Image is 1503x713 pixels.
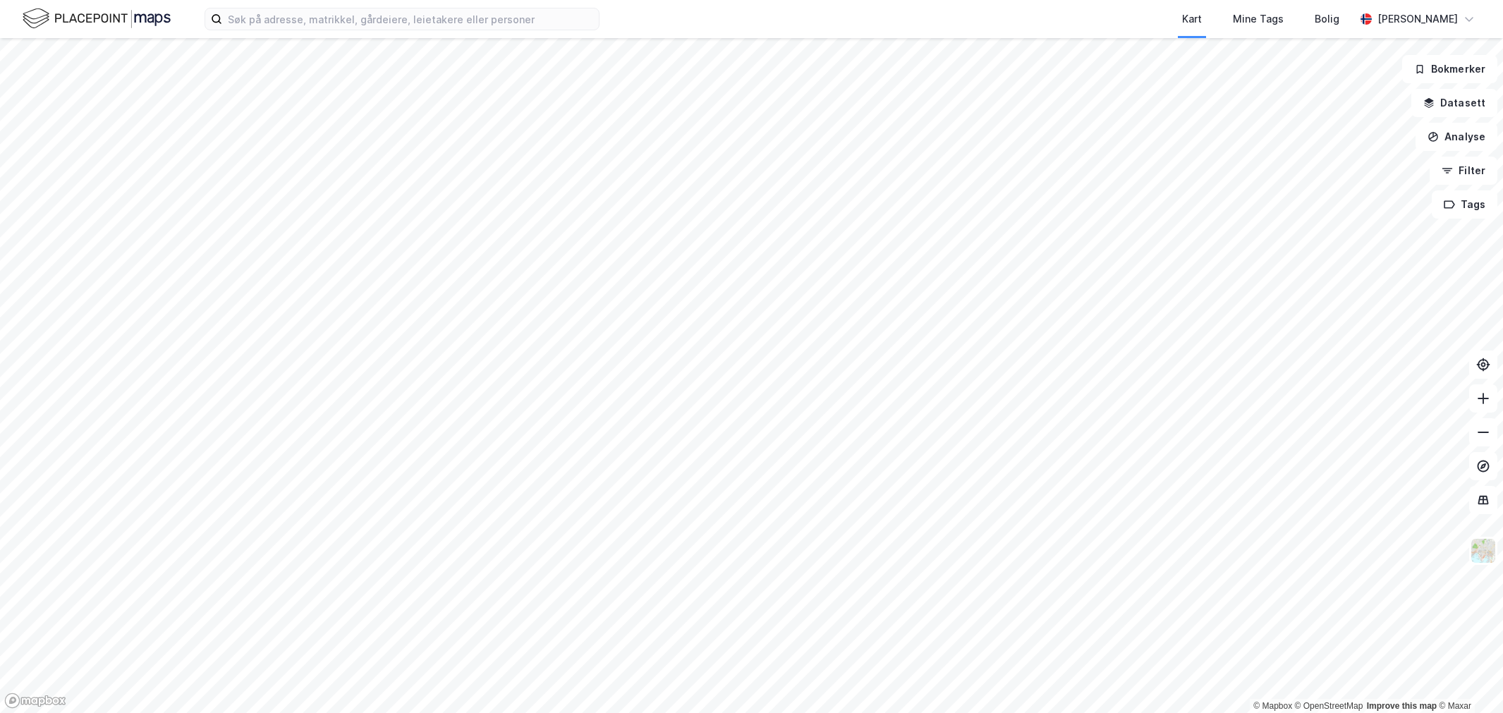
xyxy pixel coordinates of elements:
[1377,11,1458,28] div: [PERSON_NAME]
[1470,537,1497,564] img: Z
[1430,157,1497,185] button: Filter
[1315,11,1339,28] div: Bolig
[1432,190,1497,219] button: Tags
[1416,123,1497,151] button: Analyse
[1367,701,1437,711] a: Improve this map
[222,8,599,30] input: Søk på adresse, matrikkel, gårdeiere, leietakere eller personer
[1432,645,1503,713] div: Kontrollprogram for chat
[1253,701,1292,711] a: Mapbox
[4,693,66,709] a: Mapbox homepage
[1432,645,1503,713] iframe: Chat Widget
[1233,11,1284,28] div: Mine Tags
[1182,11,1202,28] div: Kart
[23,6,171,31] img: logo.f888ab2527a4732fd821a326f86c7f29.svg
[1295,701,1363,711] a: OpenStreetMap
[1411,89,1497,117] button: Datasett
[1402,55,1497,83] button: Bokmerker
